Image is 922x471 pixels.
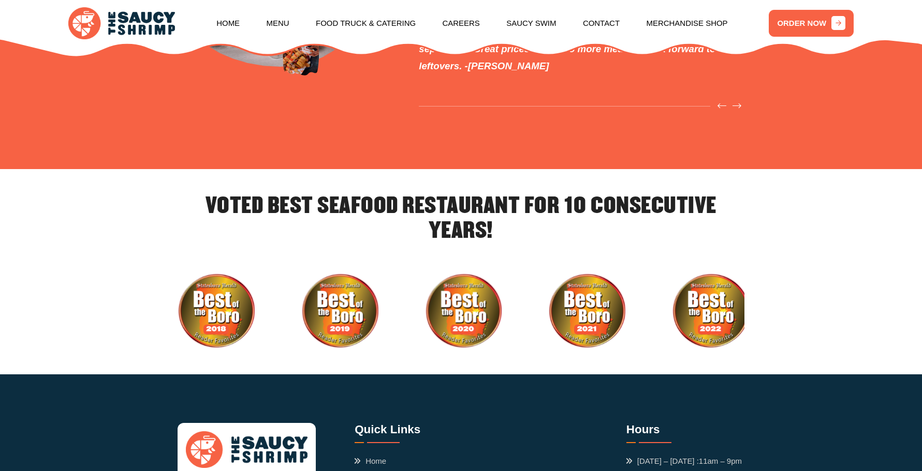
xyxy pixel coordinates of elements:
a: Home [216,3,240,44]
span: [DATE] – [DATE] : [626,455,742,467]
div: 9 / 10 [672,272,749,350]
img: Best of the Boro [425,272,502,350]
a: Saucy Swim [506,3,556,44]
a: Merchandise Shop [647,3,728,44]
a: ORDER NOW [769,10,853,37]
img: Best of the Boro [178,272,255,350]
img: Best of the Boro [548,272,625,350]
h3: Hours [626,423,744,443]
div: 6 / 10 [301,272,378,350]
div: 5 / 10 [178,272,255,350]
img: logo [186,431,308,468]
a: Menu [267,3,289,44]
span: 11am – 9pm [699,457,742,465]
a: Contact [583,3,620,44]
h2: VOTED BEST SEAFOOD RESTAURANT FOR 10 CONSECUTIVE YEARS! [178,194,744,268]
div: 7 / 10 [425,272,502,350]
div: 8 / 10 [548,272,625,350]
a: Home [355,455,386,467]
img: Best of the Boro [672,272,749,350]
img: Best of the Boro [301,272,378,350]
button: Next slide [729,101,744,111]
h3: Quick Links [355,423,451,443]
a: Food Truck & Catering [316,3,416,44]
img: logo [68,7,175,39]
a: Careers [443,3,480,44]
button: Previous slide [714,101,729,111]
